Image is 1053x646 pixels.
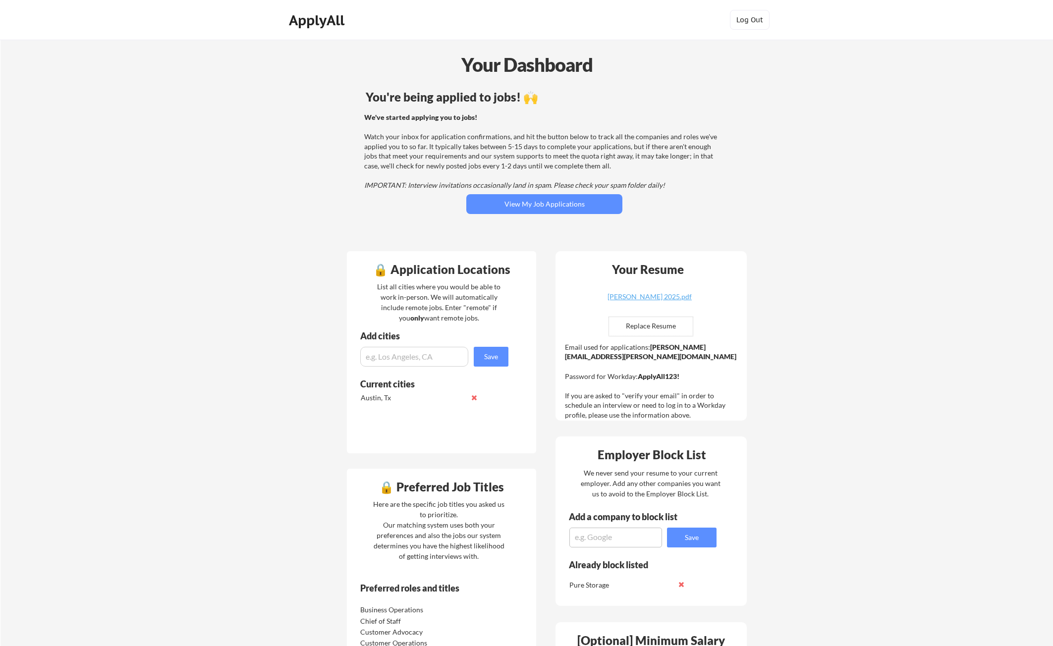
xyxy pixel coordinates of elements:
[565,343,736,361] strong: [PERSON_NAME][EMAIL_ADDRESS][PERSON_NAME][DOMAIN_NAME]
[360,627,465,637] div: Customer Advocacy
[599,264,697,275] div: Your Resume
[364,113,477,121] strong: We've started applying you to jobs!
[364,181,665,189] em: IMPORTANT: Interview invitations occasionally land in spam. Please check your spam folder daily!
[349,264,534,275] div: 🔒 Application Locations
[730,10,770,30] button: Log Out
[360,331,511,340] div: Add cities
[360,616,465,626] div: Chief of Staff
[591,293,709,309] a: [PERSON_NAME] 2025.pdf
[569,512,693,521] div: Add a company to block list
[1,51,1053,79] div: Your Dashboard
[565,342,740,420] div: Email used for applications: Password for Workday: If you are asked to "verify your email" in ord...
[366,91,723,103] div: You're being applied to jobs! 🙌
[360,584,495,592] div: Preferred roles and titles
[591,293,709,300] div: [PERSON_NAME] 2025.pdf
[466,194,622,214] button: View My Job Applications
[569,560,703,569] div: Already block listed
[559,449,744,461] div: Employer Block List
[638,372,679,380] strong: ApplyAll123!
[361,393,465,403] div: Austin, Tx
[349,481,534,493] div: 🔒 Preferred Job Titles
[360,379,498,388] div: Current cities
[364,112,721,190] div: Watch your inbox for application confirmations, and hit the button below to track all the compani...
[569,580,674,590] div: Pure Storage
[580,468,721,499] div: We never send your resume to your current employer. Add any other companies you want us to avoid ...
[667,528,717,547] button: Save
[371,281,507,323] div: List all cities where you would be able to work in-person. We will automatically include remote j...
[360,347,468,367] input: e.g. Los Angeles, CA
[371,499,507,561] div: Here are the specific job titles you asked us to prioritize. Our matching system uses both your p...
[474,347,508,367] button: Save
[360,605,465,615] div: Business Operations
[289,12,347,29] div: ApplyAll
[410,314,424,322] strong: only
